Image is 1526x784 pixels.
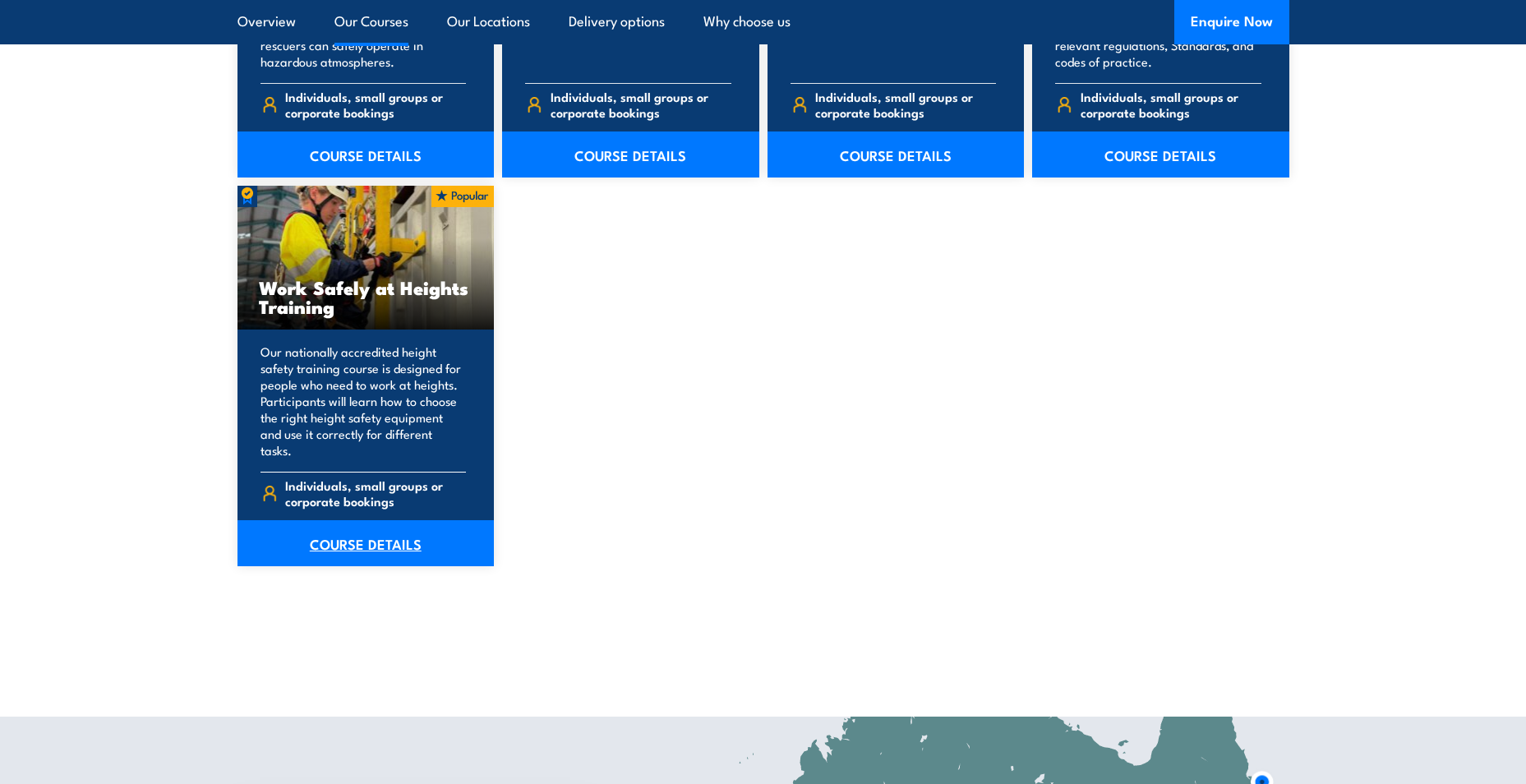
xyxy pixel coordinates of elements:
a: COURSE DETAILS [237,520,495,566]
h3: Work Safely at Heights Training [259,278,473,316]
p: Our nationally accredited height safety training course is designed for people who need to work a... [260,344,467,459]
a: COURSE DETAILS [1032,131,1289,178]
a: COURSE DETAILS [237,131,495,178]
span: Individuals, small groups or corporate bookings [285,477,466,509]
span: Individuals, small groups or corporate bookings [285,89,466,120]
a: COURSE DETAILS [768,131,1025,178]
span: Individuals, small groups or corporate bookings [551,89,731,120]
span: Individuals, small groups or corporate bookings [1081,89,1261,120]
a: COURSE DETAILS [502,131,759,178]
span: Individuals, small groups or corporate bookings [815,89,996,120]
